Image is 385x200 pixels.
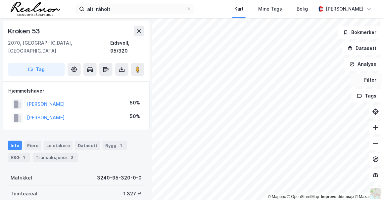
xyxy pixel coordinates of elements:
div: Eidsvoll, 95/320 [110,39,144,55]
div: [PERSON_NAME] [326,5,364,13]
div: 3240-95-320-0-0 [97,174,142,182]
div: Eiere [24,141,41,150]
button: Tags [352,89,382,102]
div: Leietakere [44,141,72,150]
iframe: Chat Widget [352,168,385,200]
div: 1 327 ㎡ [123,190,142,198]
div: Datasett [75,141,100,150]
div: 2070, [GEOGRAPHIC_DATA], [GEOGRAPHIC_DATA] [8,39,110,55]
div: 1 [21,154,27,161]
button: Analyse [344,58,382,71]
div: Kroken 53 [8,26,41,36]
div: Kontrollprogram for chat [352,168,385,200]
div: Bygg [103,141,127,150]
div: 50% [130,99,140,107]
div: Hjemmelshaver [8,87,144,95]
div: Matrikkel [11,174,32,182]
img: realnor-logo.934646d98de889bb5806.png [11,2,60,16]
button: Filter [351,73,382,87]
a: Mapbox [268,194,286,199]
a: OpenStreetMap [287,194,319,199]
div: Tomteareal [11,190,37,198]
div: Transaksjoner [33,153,78,162]
div: ESG [8,153,30,162]
button: Datasett [342,42,382,55]
div: Kart [234,5,244,13]
div: 1 [118,142,124,149]
div: Mine Tags [258,5,282,13]
input: Søk på adresse, matrikkel, gårdeiere, leietakere eller personer [84,4,186,14]
button: Bokmerker [338,26,382,39]
div: Info [8,141,22,150]
button: Tag [8,63,65,76]
div: 3 [69,154,75,161]
div: 50% [130,112,140,120]
div: Bolig [297,5,308,13]
a: Improve this map [321,194,354,199]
